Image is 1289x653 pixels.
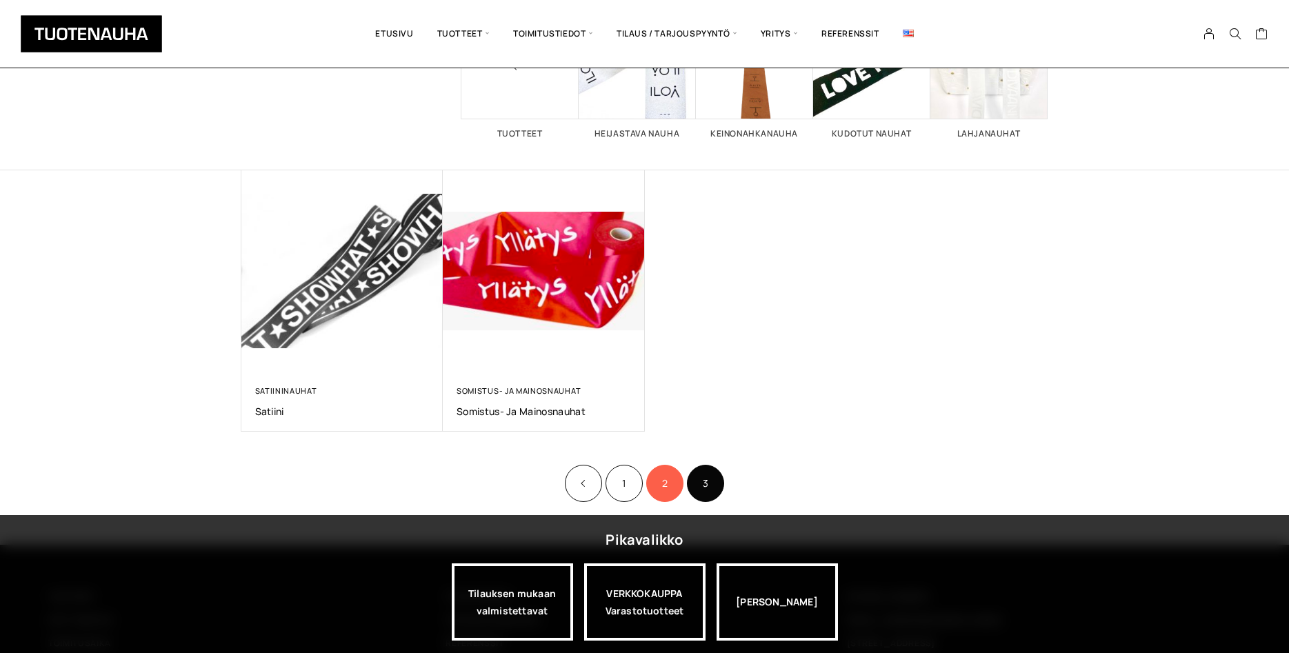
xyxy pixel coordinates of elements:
nav: Product Pagination [241,463,1048,503]
h2: Lahjanauhat [930,130,1048,138]
span: Yritys [749,10,810,57]
a: Somistus- ja mainosnauhat [457,405,631,418]
a: Tuotteet [461,2,579,138]
a: Satiini [255,405,430,418]
a: Cart [1255,27,1268,43]
a: Etusivu [363,10,425,57]
h2: Tuotteet [461,130,579,138]
a: Satiininauhat [255,385,317,396]
img: Tuotenauha Oy [21,15,162,52]
a: VERKKOKAUPPAVarastotuotteet [584,563,706,641]
span: Tilaus / Tarjouspyyntö [605,10,749,57]
a: Somistus- ja mainosnauhat [457,385,581,396]
h2: Kudotut nauhat [813,130,930,138]
span: Tuotteet [426,10,501,57]
div: Pikavalikko [606,528,683,552]
a: Sivu 1 [606,465,643,502]
a: Visit product category Heijastava nauha [579,2,696,138]
h2: Heijastava nauha [579,130,696,138]
span: Sivu 3 [687,465,724,502]
a: Referenssit [810,10,891,57]
h2: Keinonahkanauha [696,130,813,138]
button: Search [1222,28,1248,40]
a: Visit product category Lahjanauhat [930,2,1048,138]
div: VERKKOKAUPPA Varastotuotteet [584,563,706,641]
a: Tilauksen mukaan valmistettavat [452,563,573,641]
a: My Account [1196,28,1223,40]
div: [PERSON_NAME] [717,563,838,641]
a: Visit product category Kudotut nauhat [813,2,930,138]
a: Visit product category Keinonahkanauha [696,2,813,138]
span: Toimitustiedot [501,10,605,57]
img: English [903,30,914,37]
a: Sivu 2 [646,465,683,502]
